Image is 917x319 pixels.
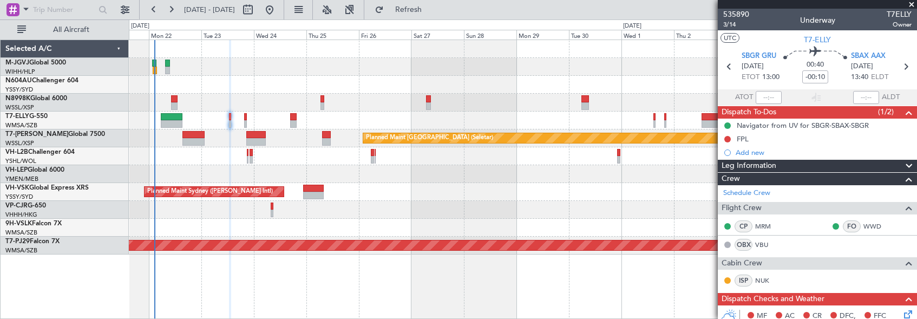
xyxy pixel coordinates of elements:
[5,211,37,219] a: VHHH/HKG
[887,9,912,20] span: T7ELLY
[5,167,28,173] span: VH-LEP
[5,193,33,201] a: YSSY/SYD
[800,15,835,26] div: Underway
[722,106,776,119] span: Dispatch To-Dos
[5,131,105,138] a: T7-[PERSON_NAME]Global 7500
[5,220,62,227] a: 9H-VSLKFalcon 7X
[464,30,516,40] div: Sun 28
[5,113,48,120] a: T7-ELLYG-550
[5,68,35,76] a: WIHH/HLP
[623,22,641,31] div: [DATE]
[5,229,37,237] a: WMSA/SZB
[742,72,759,83] span: ETOT
[201,30,254,40] div: Tue 23
[254,30,306,40] div: Wed 24
[722,293,824,305] span: Dispatch Checks and Weather
[5,149,75,155] a: VH-L2BChallenger 604
[5,149,28,155] span: VH-L2B
[863,222,888,231] a: WWD
[735,92,753,103] span: ATOT
[722,202,762,214] span: Flight Crew
[742,61,764,72] span: [DATE]
[569,30,621,40] div: Tue 30
[147,184,273,200] div: Planned Maint Sydney ([PERSON_NAME] Intl)
[723,9,749,20] span: 535890
[5,77,32,84] span: N604AU
[12,21,117,38] button: All Aircraft
[735,220,752,232] div: CP
[755,222,780,231] a: MRM
[755,276,780,285] a: NUK
[5,139,34,147] a: WSSL/XSP
[5,185,89,191] a: VH-VSKGlobal Express XRS
[722,173,740,185] span: Crew
[5,95,67,102] a: N8998KGlobal 6000
[5,246,37,255] a: WMSA/SZB
[722,160,776,172] span: Leg Information
[742,51,776,62] span: SBGR GRU
[735,275,752,287] div: ISP
[184,5,235,15] span: [DATE] - [DATE]
[5,131,68,138] span: T7-[PERSON_NAME]
[5,167,64,173] a: VH-LEPGlobal 6000
[5,86,33,94] a: YSSY/SYD
[5,203,46,209] a: VP-CJRG-650
[851,51,886,62] span: SBAX AAX
[807,60,824,70] span: 00:40
[5,121,37,129] a: WMSA/SZB
[882,92,900,103] span: ALDT
[887,20,912,29] span: Owner
[871,72,888,83] span: ELDT
[621,30,674,40] div: Wed 1
[5,238,30,245] span: T7-PJ29
[5,220,32,227] span: 9H-VSLK
[756,91,782,104] input: --:--
[723,188,770,199] a: Schedule Crew
[5,157,36,165] a: YSHL/WOL
[5,60,29,66] span: M-JGVJ
[762,72,780,83] span: 13:00
[5,175,38,183] a: YMEN/MEB
[5,238,60,245] a: T7-PJ29Falcon 7X
[851,72,868,83] span: 13:40
[33,2,95,18] input: Trip Number
[28,26,114,34] span: All Aircraft
[804,34,831,45] span: T7-ELLY
[737,134,749,144] div: FPL
[366,130,493,146] div: Planned Maint [GEOGRAPHIC_DATA] (Seletar)
[722,257,762,270] span: Cabin Crew
[131,22,149,31] div: [DATE]
[5,95,30,102] span: N8998K
[735,239,752,251] div: OBX
[516,30,569,40] div: Mon 29
[737,121,869,130] div: Navigator from UV for SBGR-SBAX-SBGR
[411,30,464,40] div: Sat 27
[5,203,28,209] span: VP-CJR
[843,220,861,232] div: FO
[720,33,739,43] button: UTC
[736,148,912,157] div: Add new
[674,30,726,40] div: Thu 2
[755,240,780,250] a: VBU
[359,30,411,40] div: Fri 26
[851,61,873,72] span: [DATE]
[370,1,435,18] button: Refresh
[5,60,66,66] a: M-JGVJGlobal 5000
[5,77,78,84] a: N604AUChallenger 604
[5,185,29,191] span: VH-VSK
[5,103,34,112] a: WSSL/XSP
[878,106,894,118] span: (1/2)
[149,30,201,40] div: Mon 22
[306,30,359,40] div: Thu 25
[386,6,431,14] span: Refresh
[723,20,749,29] span: 3/14
[5,113,29,120] span: T7-ELLY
